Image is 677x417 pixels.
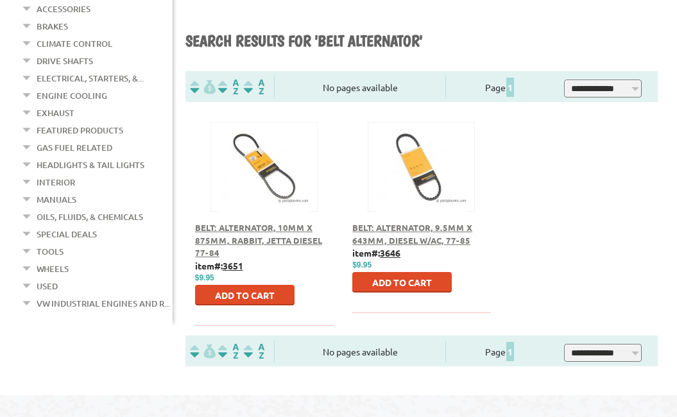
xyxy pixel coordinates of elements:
[445,341,553,362] div: Page
[37,191,76,208] a: Manuals
[352,272,452,293] button: Add to Cart
[37,70,144,87] a: Electrical, Starters, &...
[445,76,553,98] div: Page
[37,260,69,277] a: Wheels
[352,260,372,269] span: $9.95
[185,31,658,52] h1: Search results for 'belt alternator'
[215,289,275,301] span: Add to Cart
[506,78,514,97] span: 1
[275,345,445,359] div: No pages available
[37,53,93,69] a: Drive Shafts
[37,139,112,156] a: Gas Fuel Related
[352,222,472,246] a: Belt: Alternator, 9.5mm x 643mm, Diesel w/AC, 77-85
[195,260,243,271] b: item#:
[37,208,143,225] a: Oils, Fluids, & Chemicals
[372,277,432,288] span: Add to Cart
[37,122,123,139] a: Featured Products
[241,80,267,94] img: Sort by Sales Rank
[37,157,144,173] a: Headlights & Tail Lights
[37,295,170,312] a: VW Industrial Engines and R...
[37,1,90,17] a: Accessories
[275,81,445,94] div: No pages available
[190,80,216,94] img: filterpricelow.svg
[195,285,295,305] button: Add to Cart
[37,18,68,35] a: Brakes
[37,105,74,121] a: Exhaust
[190,344,216,359] img: filterpricelow.svg
[195,273,214,282] span: $9.95
[241,344,267,359] img: Sort by Sales Rank
[352,247,400,259] b: item#:
[506,342,514,361] span: 1
[37,226,97,243] a: Special Deals
[37,35,112,52] a: Climate Control
[195,222,322,258] a: Belt: Alternator, 10mm x 875mm, Rabbit, Jetta Diesel 77-84
[223,260,243,271] u: 3651
[37,278,58,294] a: Used
[216,344,241,359] img: Sort by Headline
[380,247,400,259] u: 3646
[37,243,64,260] a: Tools
[216,80,241,94] img: Sort by Headline
[37,87,107,104] a: Engine Cooling
[37,174,75,191] a: Interior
